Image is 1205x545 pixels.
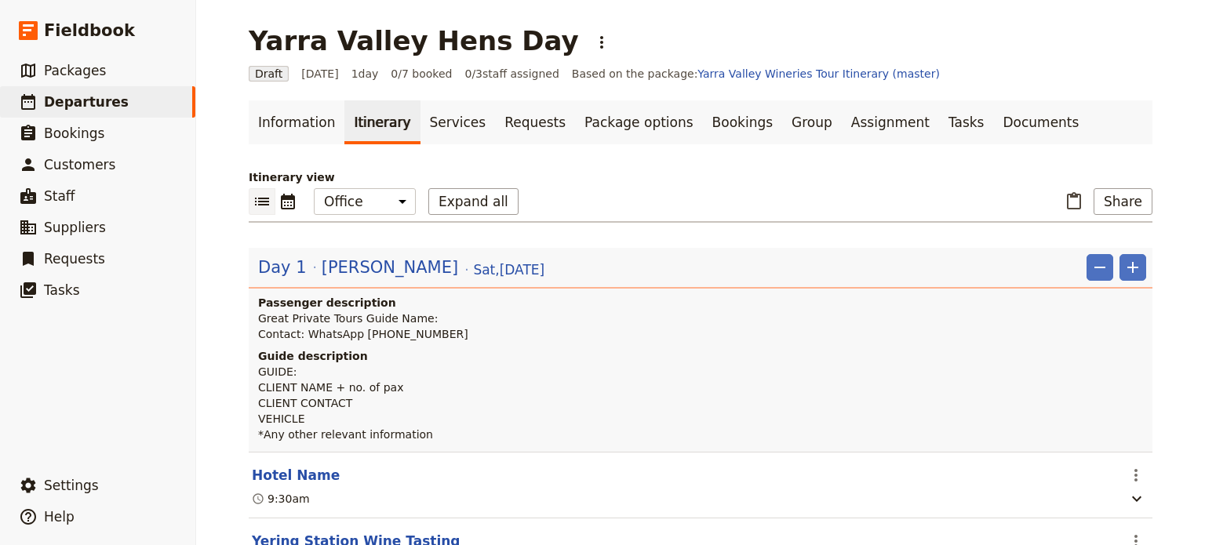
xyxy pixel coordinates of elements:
button: Add [1119,254,1146,281]
span: Packages [44,63,106,78]
button: Actions [1123,462,1149,489]
span: Tasks [44,282,80,298]
a: Documents [993,100,1088,144]
button: Share [1094,188,1152,215]
span: Settings [44,478,99,493]
span: Bookings [44,125,104,141]
a: Group [782,100,842,144]
span: Sat , [DATE] [473,260,544,279]
span: Suppliers [44,220,106,235]
a: Services [420,100,496,144]
p: GUIDE: CLIENT NAME + no. of pax CLIENT CONTACT VEHICLE *Any other relevant information [258,364,1146,442]
span: Customers [44,157,115,173]
a: Requests [495,100,575,144]
span: 1 day [351,66,379,82]
span: Based on the package: [572,66,940,82]
button: Edit this itinerary item [252,466,340,485]
a: Assignment [842,100,939,144]
button: Actions [588,29,615,56]
a: Tasks [939,100,994,144]
h4: Guide description [258,348,1146,364]
button: Calendar view [275,188,301,215]
span: Departures [44,94,129,110]
h1: Yarra Valley Hens Day [249,25,579,56]
span: 0/7 booked [391,66,452,82]
span: [DATE] [301,66,338,82]
p: Great Private Tours Guide Name: Contact: WhatsApp [PHONE_NUMBER] [258,311,1146,342]
span: 0 / 3 staff assigned [464,66,559,82]
span: Requests [44,251,105,267]
a: Itinerary [344,100,420,144]
span: Help [44,509,75,525]
span: Staff [44,188,75,204]
button: List view [249,188,275,215]
button: Expand all [428,188,519,215]
a: Information [249,100,344,144]
button: Paste itinerary item [1061,188,1087,215]
h4: Passenger description [258,295,1146,311]
p: Itinerary view [249,169,1152,185]
a: Package options [575,100,702,144]
a: Yarra Valley Wineries Tour Itinerary (master) [697,67,940,80]
div: 9:30am [252,491,310,507]
span: Day 1 [258,256,307,279]
button: Edit day information [258,256,544,279]
button: Remove [1087,254,1113,281]
span: Draft [249,66,289,82]
a: Bookings [703,100,782,144]
span: Fieldbook [44,19,135,42]
span: [PERSON_NAME] [322,256,458,279]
